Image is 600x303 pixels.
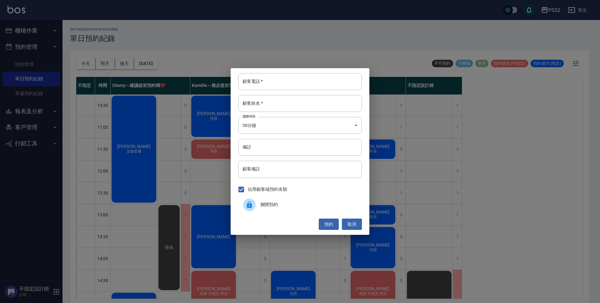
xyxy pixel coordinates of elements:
button: 取消 [342,219,362,230]
label: 服務時長 [242,114,256,119]
span: 佔用顧客端預約名額 [248,186,287,193]
div: 30分鐘 [238,117,362,134]
div: 關閉預約 [238,196,362,214]
button: 預約 [319,219,339,230]
span: 關閉預約 [261,201,357,208]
